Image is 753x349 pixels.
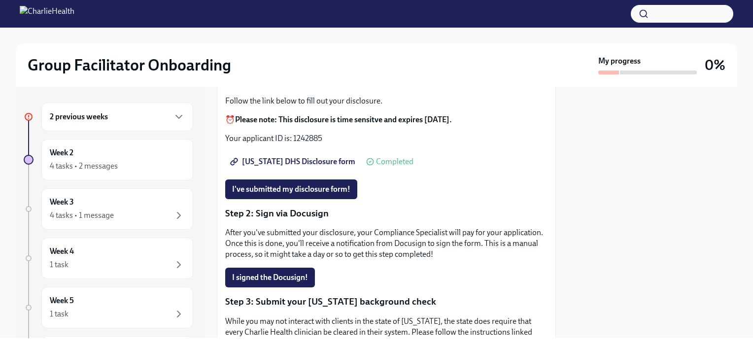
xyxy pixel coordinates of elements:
h2: Group Facilitator Onboarding [28,55,231,75]
span: I signed the Docusign! [232,273,308,282]
img: CharlieHealth [20,6,74,22]
p: Step 2: Sign via Docusign [225,207,548,220]
p: ⏰ [225,114,548,125]
strong: Please note: This disclosure is time sensitve and expires [DATE]. [235,115,452,124]
div: 1 task [50,259,68,270]
div: 4 tasks • 1 message [50,210,114,221]
a: Week 41 task [24,238,193,279]
div: 1 task [50,309,68,319]
span: Completed [376,158,413,166]
h6: Week 4 [50,246,74,257]
h6: Week 5 [50,295,74,306]
p: Your applicant ID is: 1242885 [225,133,548,144]
a: Week 34 tasks • 1 message [24,188,193,230]
p: Follow the link below to fill out your disclosure. [225,96,548,106]
a: Week 51 task [24,287,193,328]
p: After you've submitted your disclosure, your Compliance Specialist will pay for your application.... [225,227,548,260]
span: I've submitted my disclosure form! [232,184,350,194]
a: Week 24 tasks • 2 messages [24,139,193,180]
h6: Week 3 [50,197,74,208]
a: [US_STATE] DHS Disclosure form [225,152,362,172]
button: I've submitted my disclosure form! [225,179,357,199]
p: Step 3: Submit your [US_STATE] background check [225,295,548,308]
div: 4 tasks • 2 messages [50,161,118,172]
span: [US_STATE] DHS Disclosure form [232,157,355,167]
button: I signed the Docusign! [225,268,315,287]
strong: My progress [598,56,641,67]
p: While you may not interact with clients in the state of [US_STATE], the state does require that e... [225,316,548,349]
div: 2 previous weeks [41,103,193,131]
h3: 0% [705,56,725,74]
h6: 2 previous weeks [50,111,108,122]
h6: Week 2 [50,147,73,158]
